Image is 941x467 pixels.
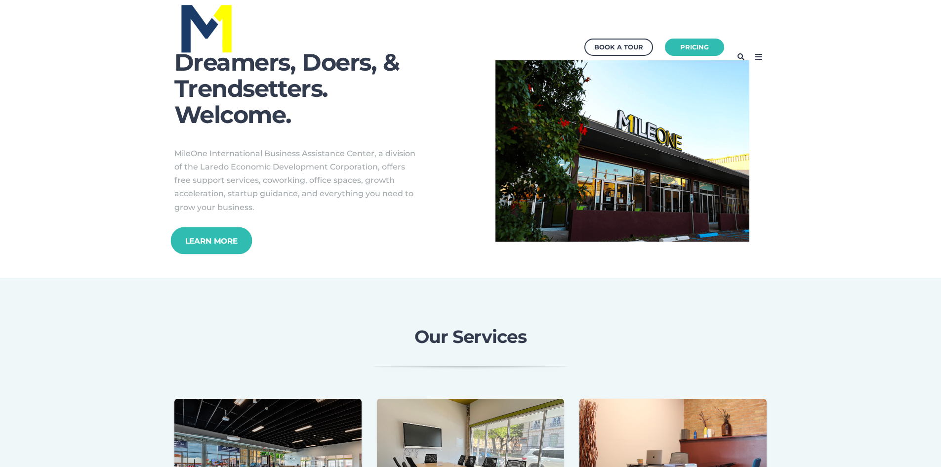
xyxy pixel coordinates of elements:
div: Book a Tour [594,41,643,53]
a: Pricing [665,39,724,56]
img: MileOne Blue_Yellow Logo [179,2,234,54]
a: Book a Tour [584,39,653,56]
h1: Dreamers, Doers, & Trendsetters. Welcome. [174,49,446,127]
h2: Our Services [214,327,728,347]
span: MileOne International Business Assistance Center, a division of the Laredo Economic Development C... [174,149,415,212]
img: Canva Design DAFZb0Spo9U [495,60,749,242]
a: Learn More [170,227,252,254]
